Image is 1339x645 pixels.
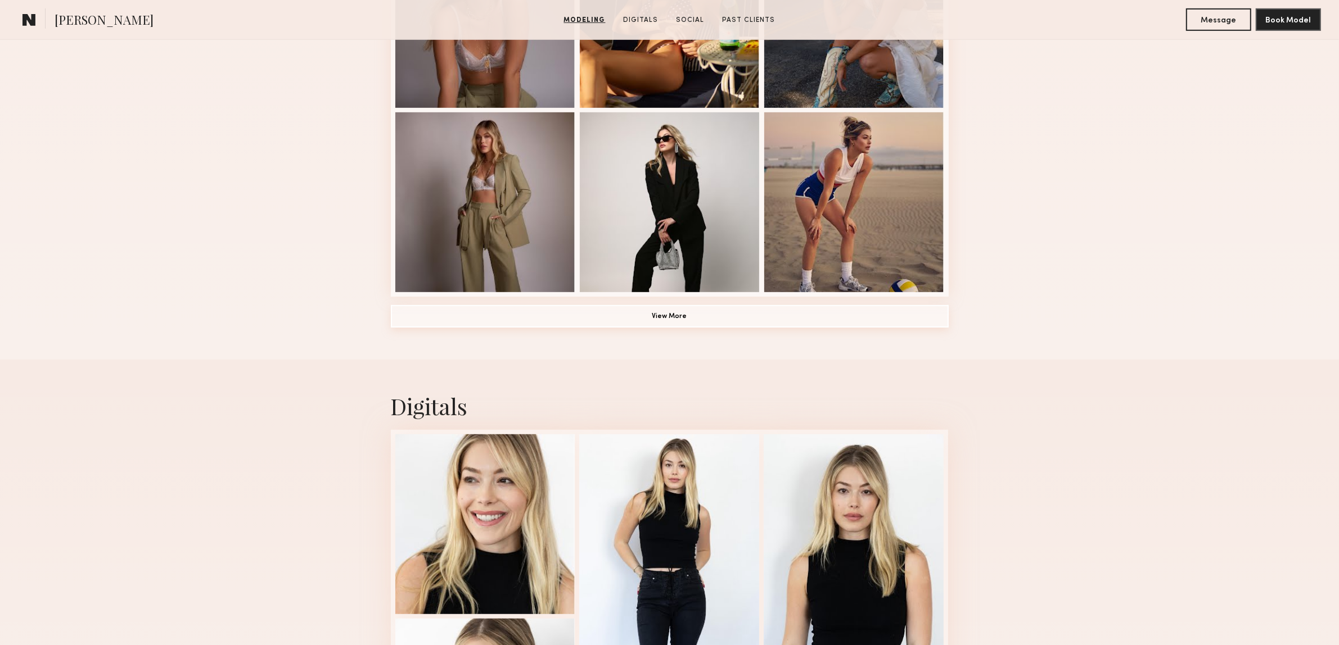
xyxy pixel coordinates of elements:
button: Book Model [1256,8,1321,31]
span: [PERSON_NAME] [55,11,154,31]
a: Modeling [560,15,610,25]
div: Digitals [391,391,949,421]
a: Book Model [1256,15,1321,24]
a: Past Clients [718,15,780,25]
a: Social [672,15,709,25]
a: Digitals [619,15,663,25]
button: Message [1186,8,1251,31]
button: View More [391,305,949,328]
